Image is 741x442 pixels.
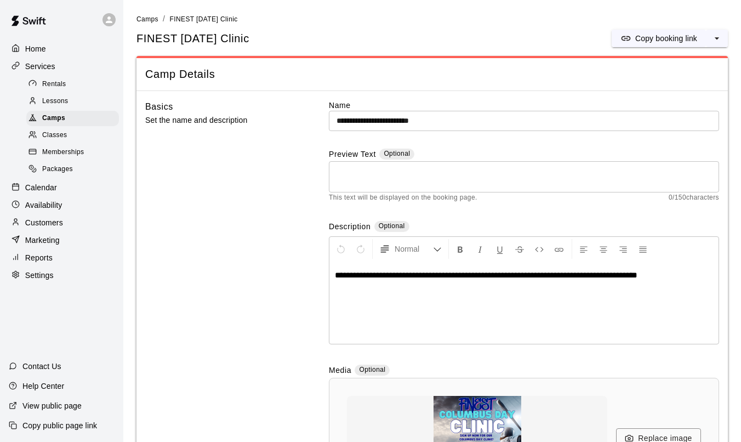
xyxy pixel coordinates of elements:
button: Center Align [594,239,613,259]
a: Customers [9,214,115,231]
button: Format Bold [451,239,470,259]
a: Services [9,58,115,75]
nav: breadcrumb [136,13,728,25]
a: Lessons [26,93,123,110]
button: Redo [351,239,370,259]
a: Rentals [26,76,123,93]
div: Lessons [26,94,119,109]
div: split button [612,30,728,47]
p: Marketing [25,235,60,246]
p: Availability [25,200,62,211]
a: Memberships [26,144,123,161]
p: Set the name and description [145,114,294,127]
button: Format Strikethrough [510,239,529,259]
button: Copy booking link [612,30,706,47]
h6: Basics [145,100,173,114]
a: Calendar [9,179,115,196]
button: Right Align [614,239,632,259]
div: Memberships [26,145,119,160]
span: Rentals [42,79,66,90]
button: Format Underline [491,239,509,259]
label: Preview Text [329,149,376,161]
span: 0 / 150 characters [669,192,719,203]
p: Services [25,61,55,72]
p: Reports [25,252,53,263]
button: Format Italics [471,239,489,259]
button: Left Align [574,239,593,259]
div: Rentals [26,77,119,92]
a: Marketing [9,232,115,248]
button: Undo [332,239,350,259]
span: Optional [384,150,410,157]
span: Normal [395,243,433,254]
p: Customers [25,217,63,228]
p: Copy booking link [635,33,697,44]
p: Home [25,43,46,54]
button: Justify Align [634,239,652,259]
div: Classes [26,128,119,143]
label: Media [329,365,351,377]
a: Camps [136,14,158,23]
span: Packages [42,164,73,175]
a: Reports [9,250,115,266]
a: Camps [26,110,123,127]
h5: FINEST [DATE] Clinic [136,31,249,46]
div: Camps [26,111,119,126]
a: Classes [26,127,123,144]
label: Name [329,100,719,111]
button: Insert Link [550,239,568,259]
a: Packages [26,161,123,178]
div: Packages [26,162,119,177]
p: Contact Us [22,361,61,372]
p: Help Center [22,381,64,392]
a: Home [9,41,115,57]
button: Formatting Options [375,239,446,259]
p: Settings [25,270,54,281]
p: Calendar [25,182,57,193]
p: View public page [22,400,82,411]
span: Camp Details [145,67,719,82]
span: Classes [42,130,67,141]
p: Copy public page link [22,420,97,431]
span: Camps [42,113,65,124]
span: Lessons [42,96,69,107]
button: select merge strategy [706,30,728,47]
button: Insert Code [530,239,549,259]
span: FINEST [DATE] Clinic [169,15,237,23]
span: Optional [379,222,405,230]
label: Description [329,221,371,234]
span: This text will be displayed on the booking page. [329,192,477,203]
a: Settings [9,267,115,284]
span: Memberships [42,147,84,158]
span: Camps [136,15,158,23]
li: / [163,13,165,25]
span: Optional [359,366,385,373]
a: Availability [9,197,115,213]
